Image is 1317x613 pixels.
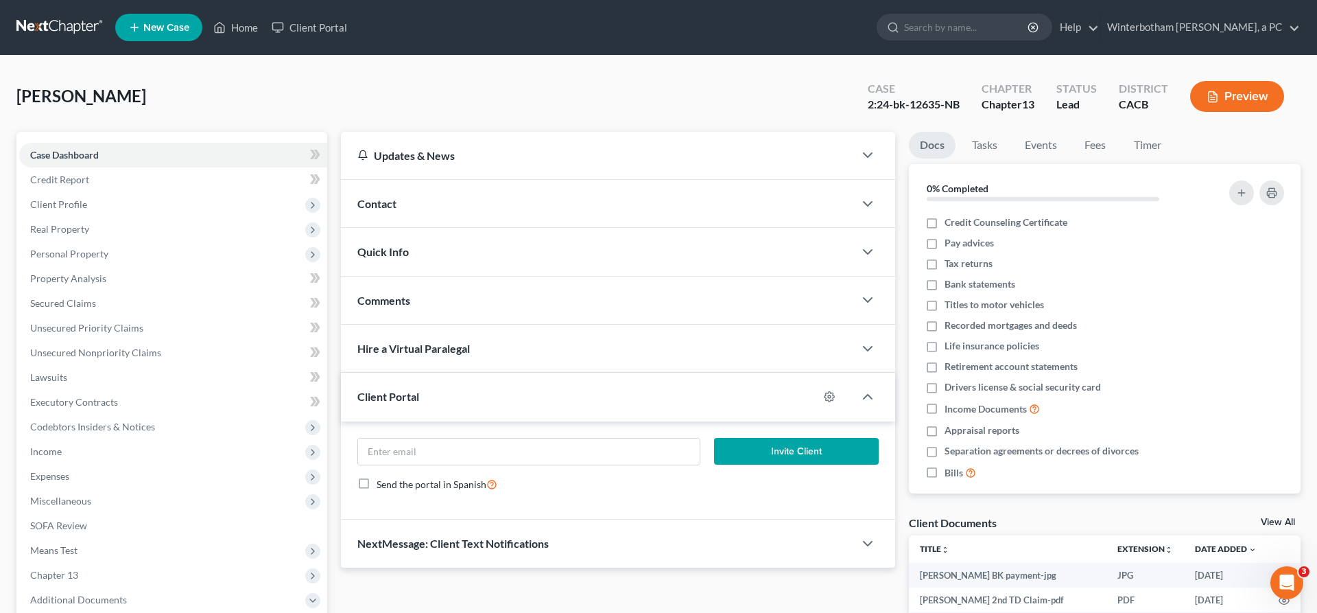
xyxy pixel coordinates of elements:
[19,167,327,192] a: Credit Report
[19,143,327,167] a: Case Dashboard
[357,294,410,307] span: Comments
[982,97,1034,113] div: Chapter
[19,316,327,340] a: Unsecured Priority Claims
[30,569,78,581] span: Chapter 13
[1195,544,1257,554] a: Date Added expand_more
[1014,132,1068,159] a: Events
[1190,81,1284,112] button: Preview
[1106,588,1184,612] td: PDF
[30,347,161,358] span: Unsecured Nonpriority Claims
[945,319,1077,332] span: Recorded mortgages and deeds
[1123,132,1172,159] a: Timer
[1022,97,1034,111] span: 13
[909,563,1106,588] td: [PERSON_NAME] BK payment-jpg
[945,380,1101,394] span: Drivers license & social security card
[357,390,419,403] span: Client Portal
[357,148,838,163] div: Updates & News
[982,81,1034,97] div: Chapter
[909,588,1106,612] td: [PERSON_NAME] 2nd TD Claim-pdf
[1184,563,1268,588] td: [DATE]
[206,15,265,40] a: Home
[1106,563,1184,588] td: JPG
[945,236,994,250] span: Pay advices
[1261,518,1295,527] a: View All
[945,339,1039,353] span: Life insurance policies
[377,478,486,490] span: Send the portal in Spanish
[945,466,963,480] span: Bills
[30,223,89,235] span: Real Property
[30,495,91,507] span: Miscellaneous
[1165,546,1173,554] i: unfold_more
[941,546,949,554] i: unfold_more
[1053,15,1099,40] a: Help
[30,273,106,284] span: Property Analysis
[1100,15,1300,40] a: Winterbotham [PERSON_NAME], a PC
[357,197,396,210] span: Contact
[30,520,87,531] span: SOFA Review
[945,402,1027,416] span: Income Documents
[1056,97,1097,113] div: Lead
[1270,566,1303,599] iframe: Intercom live chat
[19,291,327,316] a: Secured Claims
[927,183,988,194] strong: 0% Completed
[143,23,189,33] span: New Case
[19,266,327,291] a: Property Analysis
[265,15,354,40] a: Client Portal
[357,245,409,258] span: Quick Info
[945,360,1078,373] span: Retirement account statements
[19,390,327,415] a: Executory Contracts
[1119,97,1168,113] div: CACB
[30,594,127,605] span: Additional Documents
[30,371,67,383] span: Lawsuits
[30,470,69,482] span: Expenses
[19,513,327,538] a: SOFA Review
[30,149,99,161] span: Case Dashboard
[30,297,96,309] span: Secured Claims
[945,257,993,270] span: Tax returns
[945,424,1019,437] span: Appraisal reports
[868,97,960,113] div: 2:24-bk-12635-NB
[904,14,1030,40] input: Search by name...
[1298,566,1309,577] span: 3
[945,277,1015,291] span: Bank statements
[357,342,470,355] span: Hire a Virtual Paralegal
[1119,81,1168,97] div: District
[1073,132,1117,159] a: Fees
[30,396,118,408] span: Executory Contracts
[1184,588,1268,612] td: [DATE]
[945,298,1044,312] span: Titles to motor vehicles
[714,438,879,465] button: Invite Client
[30,198,87,210] span: Client Profile
[19,365,327,390] a: Lawsuits
[16,86,146,106] span: [PERSON_NAME]
[945,444,1139,458] span: Separation agreements or decrees of divorces
[1248,546,1257,554] i: expand_more
[909,516,997,530] div: Client Documents
[868,81,960,97] div: Case
[30,446,62,457] span: Income
[920,544,949,554] a: Titleunfold_more
[945,216,1067,229] span: Credit Counseling Certificate
[1056,81,1097,97] div: Status
[961,132,1008,159] a: Tasks
[357,537,549,550] span: NextMessage: Client Text Notifications
[30,421,155,432] span: Codebtors Insiders & Notices
[30,322,143,334] span: Unsecured Priority Claims
[30,544,78,556] span: Means Test
[909,132,956,159] a: Docs
[19,340,327,365] a: Unsecured Nonpriority Claims
[30,174,89,185] span: Credit Report
[30,248,108,259] span: Personal Property
[358,439,700,465] input: Enter email
[1117,544,1173,554] a: Extensionunfold_more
